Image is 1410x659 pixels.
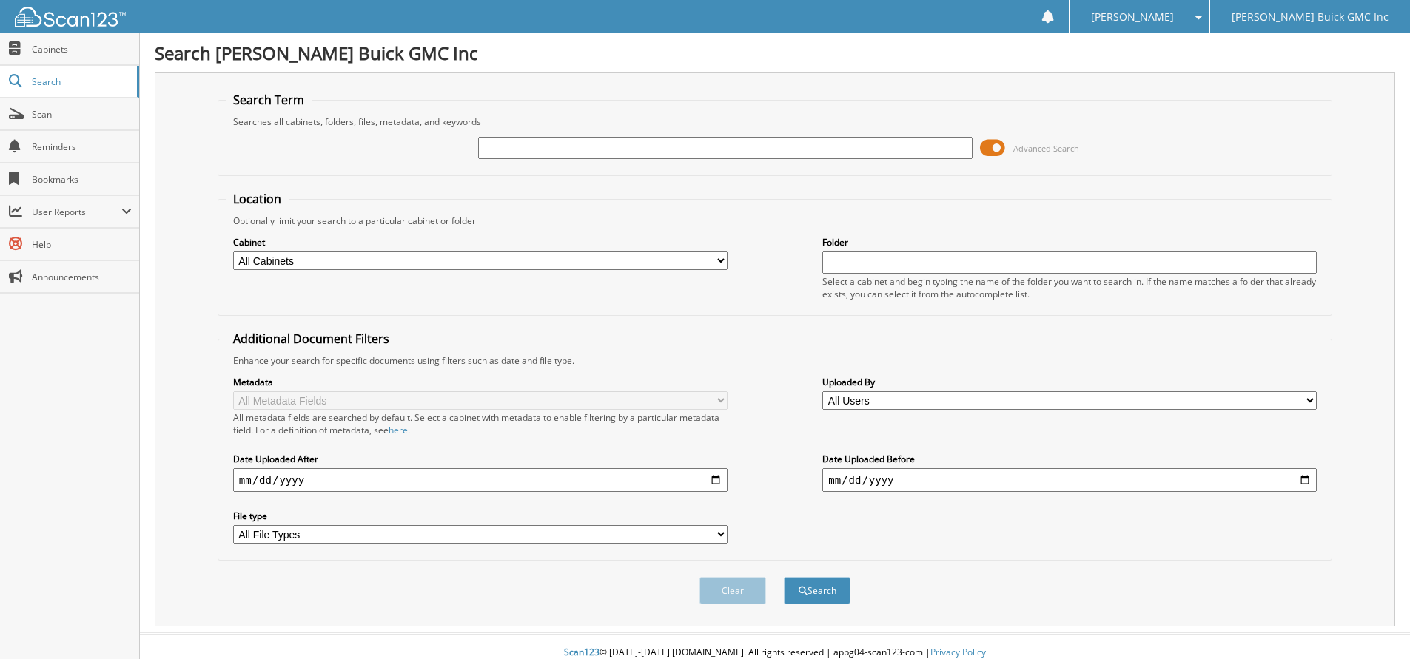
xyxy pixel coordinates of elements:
[233,376,728,388] label: Metadata
[233,411,728,436] div: All metadata fields are searched by default. Select a cabinet with metadata to enable filtering b...
[226,191,289,207] legend: Location
[233,468,728,492] input: start
[32,141,132,153] span: Reminders
[32,238,132,251] span: Help
[233,453,728,465] label: Date Uploaded After
[389,424,408,436] a: here
[822,275,1317,300] div: Select a cabinet and begin typing the name of the folder you want to search in. If the name match...
[155,41,1395,65] h1: Search [PERSON_NAME] Buick GMC Inc
[930,646,986,658] a: Privacy Policy
[1232,13,1389,21] span: [PERSON_NAME] Buick GMC Inc
[32,206,121,218] span: User Reports
[822,236,1317,249] label: Folder
[1013,143,1079,154] span: Advanced Search
[233,510,728,522] label: File type
[226,214,1324,227] div: Optionally limit your search to a particular cabinet or folder
[822,453,1317,465] label: Date Uploaded Before
[564,646,600,658] span: Scan123
[226,354,1324,367] div: Enhance your search for specific documents using filters such as date and file type.
[699,577,766,604] button: Clear
[32,43,132,55] span: Cabinets
[226,92,312,108] legend: Search Term
[32,75,130,88] span: Search
[822,468,1317,492] input: end
[822,376,1317,388] label: Uploaded By
[32,173,132,186] span: Bookmarks
[226,115,1324,128] div: Searches all cabinets, folders, files, metadata, and keywords
[226,331,397,347] legend: Additional Document Filters
[32,271,132,283] span: Announcements
[1091,13,1174,21] span: [PERSON_NAME]
[233,236,728,249] label: Cabinet
[784,577,850,604] button: Search
[15,7,126,27] img: scan123-logo-white.svg
[32,108,132,121] span: Scan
